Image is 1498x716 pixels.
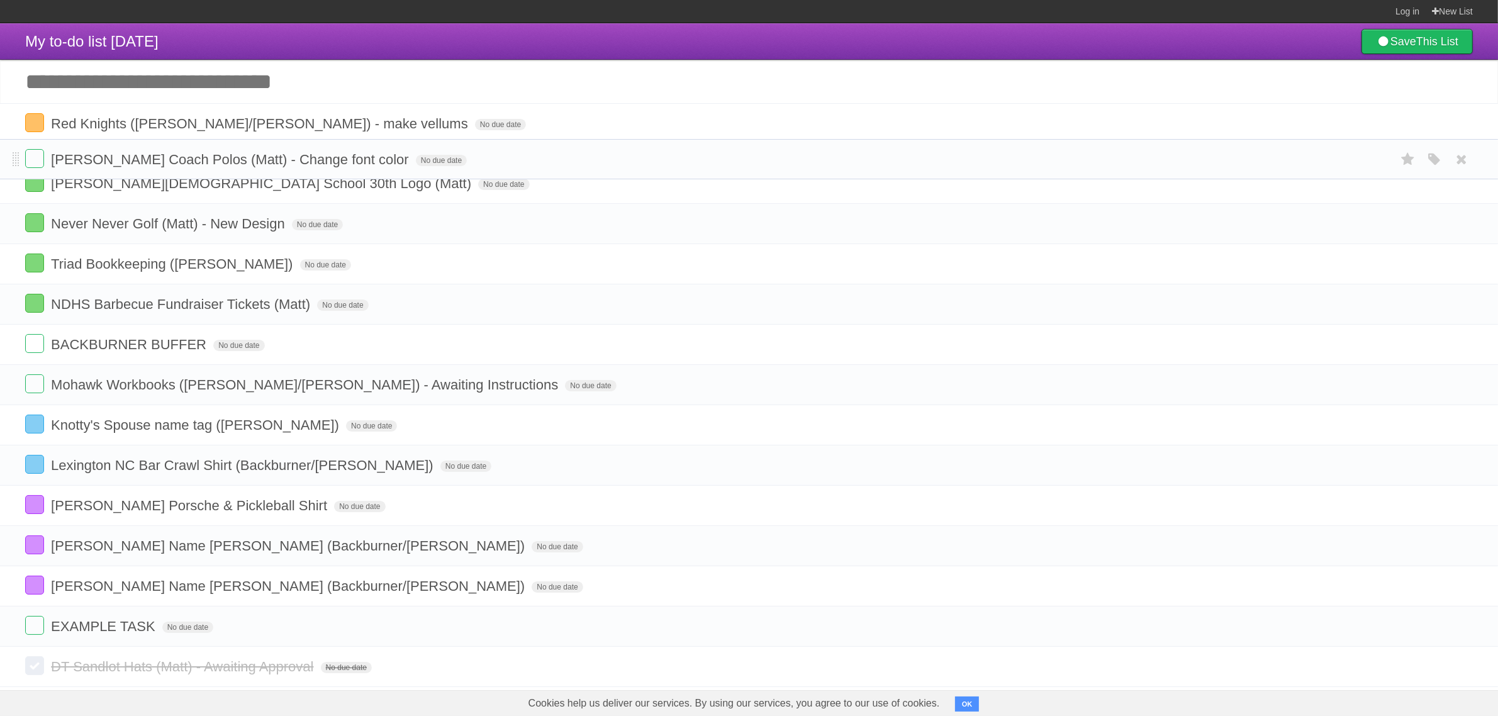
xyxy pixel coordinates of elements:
[25,113,44,132] label: Done
[25,535,44,554] label: Done
[25,149,44,168] label: Done
[25,455,44,474] label: Done
[478,179,529,190] span: No due date
[321,662,372,673] span: No due date
[475,119,526,130] span: No due date
[516,691,953,716] span: Cookies help us deliver our services. By using our services, you agree to our use of cookies.
[440,461,491,472] span: No due date
[51,216,288,232] span: Never Never Golf (Matt) - New Design
[51,116,471,131] span: Red Knights ([PERSON_NAME]/[PERSON_NAME]) - make vellums
[51,152,412,167] span: [PERSON_NAME] Coach Polos (Matt) - Change font color
[25,33,159,50] span: My to-do list [DATE]
[51,417,342,433] span: Knotty's Spouse name tag ([PERSON_NAME])
[51,176,474,191] span: [PERSON_NAME][DEMOGRAPHIC_DATA] School 30th Logo (Matt)
[25,374,44,393] label: Done
[292,219,343,230] span: No due date
[51,457,437,473] span: Lexington NC Bar Crawl Shirt (Backburner/[PERSON_NAME])
[51,659,316,674] span: DT Sandlot Hats (Matt) - Awaiting Approval
[25,576,44,595] label: Done
[1396,149,1420,170] label: Star task
[532,581,583,593] span: No due date
[51,337,210,352] span: BACKBURNER BUFFER
[25,294,44,313] label: Done
[213,340,264,351] span: No due date
[162,622,213,633] span: No due date
[565,380,616,391] span: No due date
[25,495,44,514] label: Done
[955,696,980,712] button: OK
[25,213,44,232] label: Done
[25,173,44,192] label: Done
[1361,29,1473,54] a: SaveThis List
[25,334,44,353] label: Done
[25,254,44,272] label: Done
[300,259,351,271] span: No due date
[25,415,44,434] label: Done
[51,538,528,554] span: [PERSON_NAME] Name [PERSON_NAME] (Backburner/[PERSON_NAME])
[334,501,385,512] span: No due date
[25,616,44,635] label: Done
[51,498,330,513] span: [PERSON_NAME] Porsche & Pickleball Shirt
[532,541,583,552] span: No due date
[51,256,296,272] span: Triad Bookkeeping ([PERSON_NAME])
[51,578,528,594] span: [PERSON_NAME] Name [PERSON_NAME] (Backburner/[PERSON_NAME])
[416,155,467,166] span: No due date
[51,296,313,312] span: NDHS Barbecue Fundraiser Tickets (Matt)
[51,377,561,393] span: Mohawk Workbooks ([PERSON_NAME]/[PERSON_NAME]) - Awaiting Instructions
[1416,35,1458,48] b: This List
[317,299,368,311] span: No due date
[346,420,397,432] span: No due date
[51,618,158,634] span: EXAMPLE TASK
[25,656,44,675] label: Done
